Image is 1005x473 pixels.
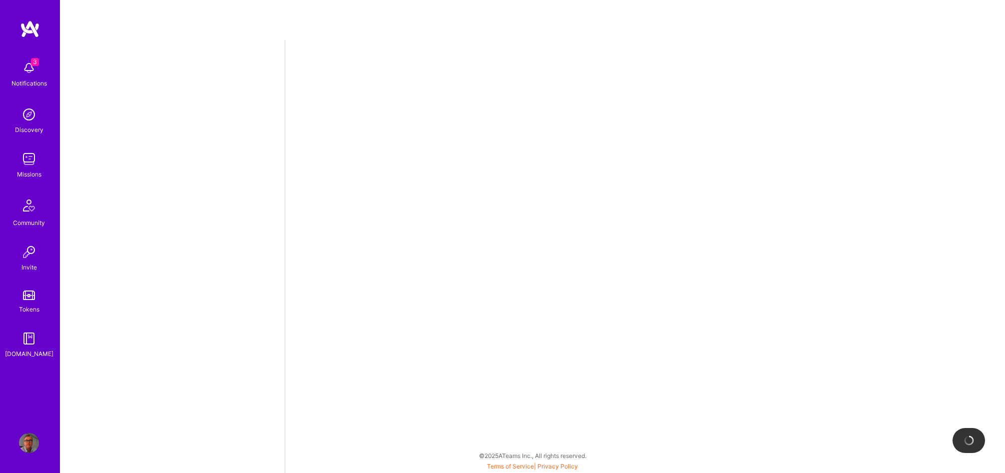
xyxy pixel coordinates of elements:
img: guide book [19,328,39,348]
img: Community [17,193,41,217]
img: discovery [19,104,39,124]
span: | [487,462,578,470]
a: Privacy Policy [537,462,578,470]
img: Invite [19,242,39,262]
img: tokens [23,290,35,300]
img: logo [20,20,40,38]
img: teamwork [19,149,39,169]
a: User Avatar [16,433,41,453]
span: 3 [31,58,39,66]
div: Community [13,217,45,228]
img: User Avatar [19,433,39,453]
img: loading [962,433,976,447]
div: Discovery [15,124,43,135]
div: Missions [17,169,41,179]
a: Terms of Service [487,462,534,470]
div: Notifications [11,78,47,88]
div: Tokens [19,304,39,314]
div: Invite [21,262,37,272]
img: bell [19,58,39,78]
div: © 2025 ATeams Inc., All rights reserved. [60,443,1005,468]
div: [DOMAIN_NAME] [5,348,53,359]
